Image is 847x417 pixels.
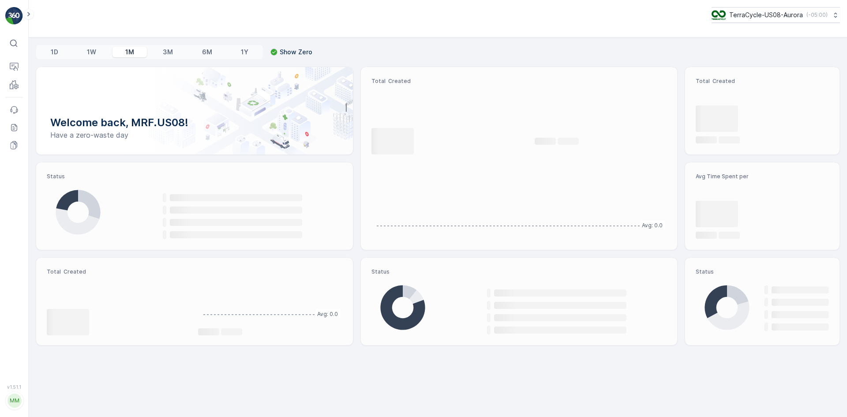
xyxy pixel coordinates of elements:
[371,268,667,275] p: Status
[87,48,96,56] p: 1W
[125,48,134,56] p: 1M
[806,11,828,19] p: ( -05:00 )
[5,7,23,25] img: logo
[7,394,22,408] div: MM
[51,48,58,56] p: 1D
[729,11,803,19] p: TerraCycle-US08-Aurora
[5,384,23,390] span: v 1.51.1
[280,48,312,56] p: Show Zero
[47,268,191,275] p: Total Created
[47,173,342,180] p: Status
[696,268,829,275] p: Status
[712,10,726,20] img: image_ci7OI47.png
[50,116,339,130] p: Welcome back, MRF.US08!
[241,48,248,56] p: 1Y
[5,391,23,410] button: MM
[202,48,212,56] p: 6M
[163,48,173,56] p: 3M
[50,130,339,140] p: Have a zero-waste day
[696,78,829,85] p: Total Created
[696,173,829,180] p: Avg Time Spent per
[712,7,840,23] button: TerraCycle-US08-Aurora(-05:00)
[371,78,667,85] p: Total Created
